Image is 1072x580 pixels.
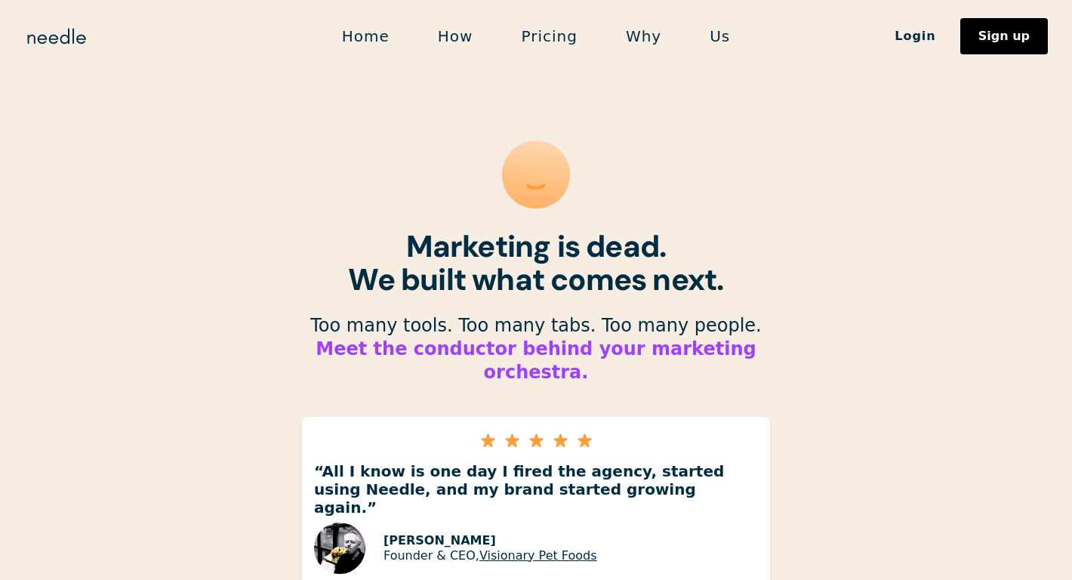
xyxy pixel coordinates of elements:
[348,227,723,299] strong: Marketing is dead. We built what comes next.
[384,548,597,563] p: Founder & CEO,
[479,548,597,563] a: Visionary Pet Foods
[318,20,414,52] a: Home
[960,18,1048,54] a: Sign up
[279,314,793,385] p: Too many tools. Too many tabs. Too many people. ‍
[602,20,685,52] a: Why
[978,30,1030,42] div: Sign up
[414,20,497,52] a: How
[314,462,724,517] strong: “All I know is one day I fired the agency, started using Needle, and my brand started growing aga...
[870,23,960,49] a: Login
[384,533,597,548] p: [PERSON_NAME]
[316,338,756,383] strong: Meet the conductor behind your marketing orchestra.
[497,20,601,52] a: Pricing
[685,20,754,52] a: Us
